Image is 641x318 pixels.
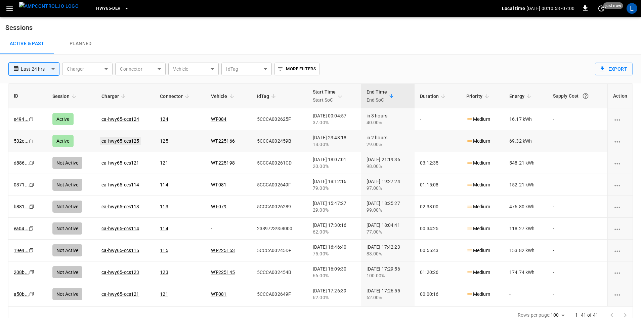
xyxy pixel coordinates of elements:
[206,218,252,240] td: -
[367,272,410,279] div: 100.00%
[466,225,490,232] p: Medium
[52,288,83,300] div: Not Active
[101,248,139,253] a: ca-hwy65-ccs115
[596,3,607,14] button: set refresh interval
[466,181,490,188] p: Medium
[509,92,533,100] span: Energy
[313,119,356,126] div: 37.00%
[211,138,235,144] a: WT-225166
[101,226,139,231] a: ca-hwy65-ccs114
[313,244,356,257] div: [DATE] 16:46:40
[160,248,168,253] a: 115
[613,181,627,188] div: charging session options
[367,141,410,148] div: 29.00%
[548,174,607,196] td: -
[101,92,128,100] span: Charger
[367,178,410,191] div: [DATE] 19:27:24
[93,2,132,15] button: HWY65-DER
[211,248,235,253] a: WT-225153
[627,3,637,14] div: profile-icon
[367,134,410,148] div: in 2 hours
[415,240,461,261] td: 00:55:43
[101,270,139,275] a: ca-hwy65-ccs123
[548,108,607,130] td: -
[252,174,307,196] td: 5CCCA002649F
[252,218,307,240] td: 2389723958000
[420,92,447,100] span: Duration
[8,84,47,108] th: ID
[8,83,633,306] div: sessions table
[613,203,627,210] div: charging session options
[613,225,627,232] div: charging session options
[548,283,607,305] td: -
[367,112,410,126] div: in 3 hours
[101,204,139,209] a: ca-hwy65-ccs113
[28,137,35,145] div: copy
[21,63,59,75] div: Last 24 hrs
[415,108,461,130] td: -
[367,294,410,301] div: 62.00%
[548,152,607,174] td: -
[367,228,410,235] div: 77.00%
[313,228,356,235] div: 62.00%
[313,287,356,301] div: [DATE] 17:26:39
[52,266,83,278] div: Not Active
[548,196,607,218] td: -
[415,174,461,196] td: 01:15:08
[367,244,410,257] div: [DATE] 17:42:23
[466,269,490,276] p: Medium
[211,291,227,297] a: WT-081
[252,283,307,305] td: 5CCCA002649F
[14,270,29,275] a: 208b...
[252,196,307,218] td: 5CCCA0026289
[313,88,345,104] span: Start TimeStart SoC
[548,240,607,261] td: -
[52,201,83,213] div: Not Active
[211,204,227,209] a: WT-079
[313,207,356,213] div: 29.00%
[160,204,168,209] a: 113
[313,134,356,148] div: [DATE] 23:48:18
[313,141,356,148] div: 18.00%
[14,291,29,297] a: a50b...
[466,92,491,100] span: Priority
[504,174,548,196] td: 152.21 kWh
[415,261,461,283] td: 01:20:26
[28,247,35,254] div: copy
[14,138,29,144] a: 532e...
[502,5,525,12] p: Local time
[367,266,410,279] div: [DATE] 17:29:56
[54,33,108,55] a: Planned
[52,244,83,256] div: Not Active
[504,152,548,174] td: 548.21 kWh
[252,261,307,283] td: 5CCCA002454B
[367,185,410,191] div: 97.00%
[466,203,490,210] p: Medium
[313,96,336,104] p: Start SoC
[313,112,356,126] div: [DATE] 00:04:57
[504,218,548,240] td: 118.27 kWh
[160,138,168,144] a: 125
[613,116,627,122] div: charging session options
[101,291,139,297] a: ca-hwy65-ccs121
[504,196,548,218] td: 476.80 kWh
[367,96,387,104] p: End SoC
[367,250,410,257] div: 83.00%
[367,287,410,301] div: [DATE] 17:26:55
[101,160,139,166] a: ca-hwy65-ccs121
[52,157,83,169] div: Not Active
[313,200,356,213] div: [DATE] 15:47:27
[466,160,490,167] p: Medium
[613,138,627,144] div: charging session options
[211,182,227,187] a: WT-081
[52,179,83,191] div: Not Active
[101,116,139,122] a: ca-hwy65-ccs124
[160,116,168,122] a: 124
[553,90,602,102] div: Supply Cost
[504,130,548,152] td: 69.32 kWh
[367,88,396,104] span: End TimeEnd SoC
[367,88,387,104] div: End Time
[367,156,410,170] div: [DATE] 21:19:36
[466,138,490,145] p: Medium
[274,63,319,75] button: More Filters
